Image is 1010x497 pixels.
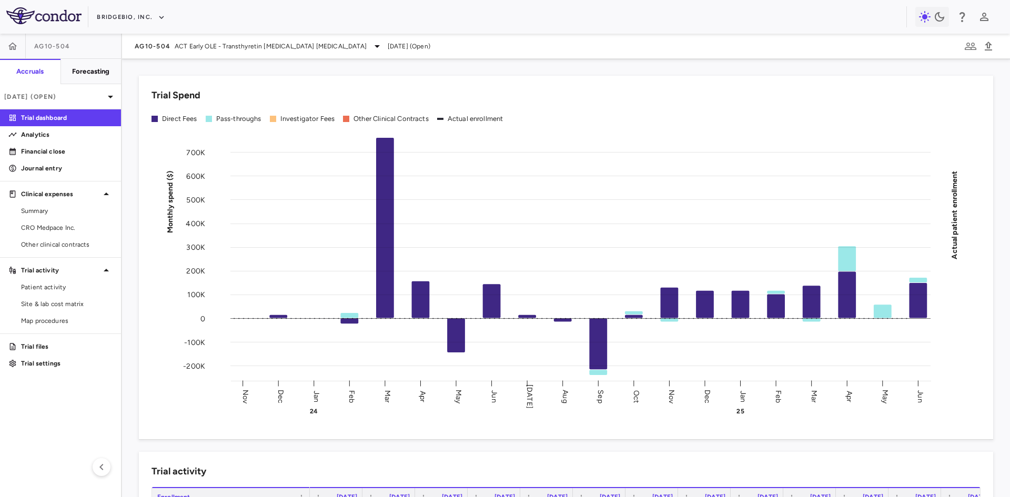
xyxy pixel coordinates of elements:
[21,164,113,173] p: Journal entry
[21,206,113,216] span: Summary
[310,408,318,415] text: 24
[21,113,113,123] p: Trial dashboard
[21,266,100,275] p: Trial activity
[881,389,890,403] text: May
[16,67,44,76] h6: Accruals
[97,9,165,26] button: BridgeBio, Inc.
[21,342,113,351] p: Trial files
[21,316,113,326] span: Map procedures
[184,338,205,347] tspan: -100K
[6,7,82,24] img: logo-full-SnFGN8VE.png
[162,114,197,124] div: Direct Fees
[241,389,250,403] text: Nov
[950,170,959,259] tspan: Actual patient enrollment
[21,359,113,368] p: Trial settings
[135,42,170,50] span: AG10-504
[916,390,925,402] text: Jun
[21,240,113,249] span: Other clinical contracts
[736,408,744,415] text: 25
[186,243,205,252] tspan: 300K
[200,314,205,323] tspan: 0
[276,389,285,403] text: Dec
[175,42,367,51] span: ACT Early OLE - Transthyretin [MEDICAL_DATA] [MEDICAL_DATA]
[454,389,463,403] text: May
[186,195,205,204] tspan: 500K
[151,464,206,479] h6: Trial activity
[186,171,205,180] tspan: 600K
[186,148,205,157] tspan: 700K
[347,390,356,402] text: Feb
[183,361,205,370] tspan: -200K
[810,390,819,402] text: Mar
[596,390,605,403] text: Sep
[280,114,335,124] div: Investigator Fees
[448,114,503,124] div: Actual enrollment
[72,67,110,76] h6: Forecasting
[312,390,321,402] text: Jan
[561,390,570,403] text: Aug
[383,390,392,402] text: Mar
[187,290,205,299] tspan: 100K
[21,223,113,232] span: CRO Medpace Inc.
[166,170,175,233] tspan: Monthly spend ($)
[353,114,429,124] div: Other Clinical Contracts
[186,267,205,276] tspan: 200K
[21,299,113,309] span: Site & lab cost matrix
[739,390,748,402] text: Jan
[21,189,100,199] p: Clinical expenses
[4,92,104,102] p: [DATE] (Open)
[490,390,499,402] text: Jun
[186,219,205,228] tspan: 400K
[525,384,534,409] text: [DATE]
[151,88,200,103] h6: Trial Spend
[703,389,712,403] text: Dec
[667,389,676,403] text: Nov
[418,390,427,402] text: Apr
[774,390,783,402] text: Feb
[21,282,113,292] span: Patient activity
[34,42,70,50] span: AG10-504
[21,147,113,156] p: Financial close
[21,130,113,139] p: Analytics
[632,390,641,402] text: Oct
[388,42,430,51] span: [DATE] (Open)
[845,390,854,402] text: Apr
[216,114,261,124] div: Pass-throughs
